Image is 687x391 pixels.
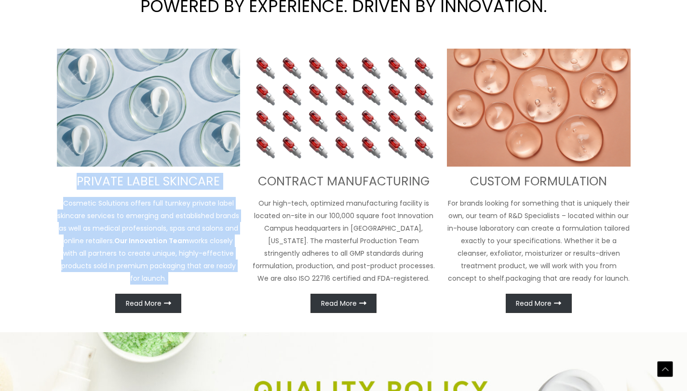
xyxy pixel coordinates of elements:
img: Contract Manufacturing [252,49,435,167]
strong: Our Innovation Team [114,236,189,246]
p: Cosmetic Solutions offers full turnkey private label skincare services to emerging and establishe... [57,197,241,285]
img: turnkey private label skincare [57,49,241,167]
p: For brands looking for something that is uniquely their own, our team of R&D Specialists – locate... [447,197,631,285]
a: Read More [310,294,377,313]
a: Read More [506,294,572,313]
span: Read More [321,300,357,307]
span: Read More [516,300,552,307]
a: Read More [115,294,181,313]
h3: PRIVATE LABEL SKINCARE [57,174,241,190]
span: Read More [126,300,162,307]
h3: CONTRACT MANUFACTURING [252,174,435,190]
h3: CUSTOM FORMULATION [447,174,631,190]
p: Our high-tech, optimized manufacturing facility is located on-site in our 100,000 square foot Inn... [252,197,435,285]
img: Custom Formulation [447,49,631,167]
